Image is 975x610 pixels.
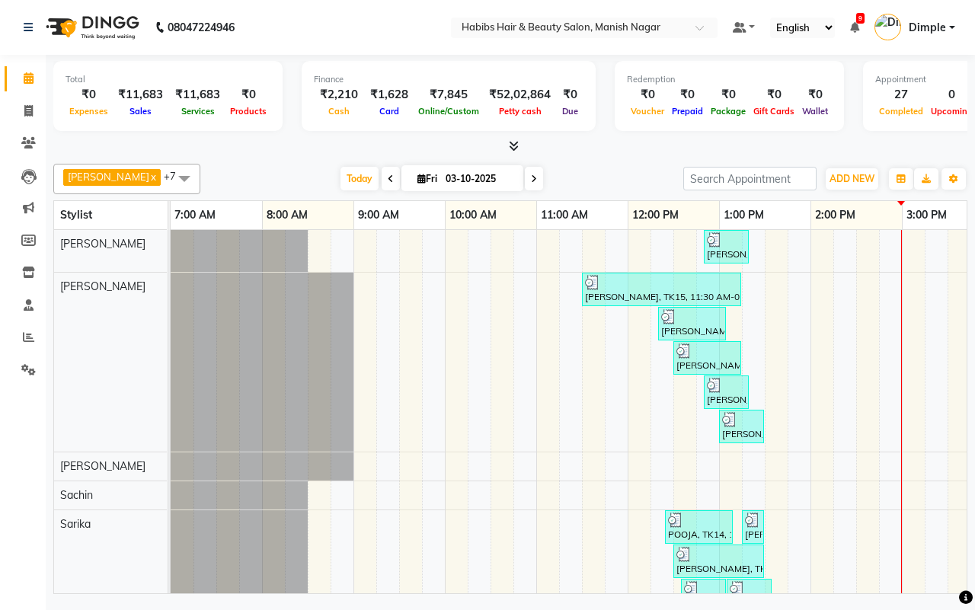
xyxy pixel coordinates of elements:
[705,378,747,407] div: [PERSON_NAME], TK18, 12:50 PM-01:20 PM, Mens - Mens Hair Cut And Styling
[627,106,668,117] span: Voucher
[263,204,312,226] a: 8:00 AM
[875,106,927,117] span: Completed
[314,86,364,104] div: ₹2,210
[60,517,91,531] span: Sarika
[324,106,353,117] span: Cash
[376,106,403,117] span: Card
[811,204,859,226] a: 2:00 PM
[60,237,145,251] span: [PERSON_NAME]
[798,106,832,117] span: Wallet
[675,343,740,372] div: [PERSON_NAME], TK16, 12:30 PM-01:15 PM, Mens - Mens Hair Cut Wash And [PERSON_NAME] Trim
[446,204,500,226] a: 10:00 AM
[682,581,724,610] div: Avanati P, TK10, 12:35 PM-01:05 PM, Threading - Forehead,Threading - Eyebrow
[583,275,740,304] div: [PERSON_NAME], TK15, 11:30 AM-01:15 PM, Mens - Mens Dry Hair Cut,Mens - [PERSON_NAME] Trim,Hair S...
[668,106,707,117] span: Prepaid
[830,173,874,184] span: ADD NEW
[627,86,668,104] div: ₹0
[874,14,901,40] img: Dimple
[60,488,93,502] span: Sachin
[354,204,403,226] a: 9:00 AM
[798,86,832,104] div: ₹0
[414,86,483,104] div: ₹7,845
[750,86,798,104] div: ₹0
[39,6,143,49] img: logo
[126,106,155,117] span: Sales
[364,86,414,104] div: ₹1,628
[743,513,762,541] div: [PERSON_NAME], TK23, 01:15 PM-01:30 PM, Threading - Eyebrow
[667,513,731,541] div: POOJA, TK14, 12:25 PM-01:10 PM, Threading - Eyebrow,Threading - Upperlips,Threading - Forehead
[414,106,483,117] span: Online/Custom
[660,309,724,338] div: [PERSON_NAME], TK08, 12:20 PM-01:05 PM, Mens - Mens Hair Cut Wash And [PERSON_NAME] Trim
[66,73,270,86] div: Total
[169,86,226,104] div: ₹11,683
[60,279,145,293] span: [PERSON_NAME]
[495,106,545,117] span: Petty cash
[707,106,750,117] span: Package
[856,13,865,24] span: 9
[826,168,878,190] button: ADD NEW
[628,204,682,226] a: 12:00 PM
[177,106,219,117] span: Services
[340,167,379,190] span: Today
[720,204,768,226] a: 1:00 PM
[668,86,707,104] div: ₹0
[850,21,859,34] a: 9
[164,170,187,182] span: +7
[675,547,762,576] div: [PERSON_NAME], TK22, 12:30 PM-01:30 PM, Rica Wax - Full Arms Rica Wax,[GEOGRAPHIC_DATA] Wax - Hal...
[707,86,750,104] div: ₹0
[750,106,798,117] span: Gift Cards
[537,204,592,226] a: 11:00 AM
[683,167,817,190] input: Search Appointment
[414,173,441,184] span: Fri
[903,204,951,226] a: 3:00 PM
[168,6,235,49] b: 08047224946
[60,459,145,473] span: [PERSON_NAME]
[483,86,557,104] div: ₹52,02,864
[112,86,169,104] div: ₹11,683
[558,106,582,117] span: Due
[226,86,270,104] div: ₹0
[728,581,770,610] div: [PERSON_NAME], TK09, 01:05 PM-01:35 PM, Threading - Forehead,Threading - Eyebrow
[60,208,92,222] span: Stylist
[68,171,149,183] span: [PERSON_NAME]
[557,86,583,104] div: ₹0
[875,86,927,104] div: 27
[721,412,762,441] div: [PERSON_NAME], TK24, 01:00 PM-01:30 PM, Mens - Mens Hair Cut And Styling
[66,86,112,104] div: ₹0
[171,204,219,226] a: 7:00 AM
[149,171,156,183] a: x
[66,106,112,117] span: Expenses
[226,106,270,117] span: Products
[441,168,517,190] input: 2025-10-03
[705,232,747,261] div: [PERSON_NAME] S, TK19, 12:50 PM-01:20 PM, Mens - Mens Hair Cut And Styling
[909,20,946,36] span: Dimple
[314,73,583,86] div: Finance
[627,73,832,86] div: Redemption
